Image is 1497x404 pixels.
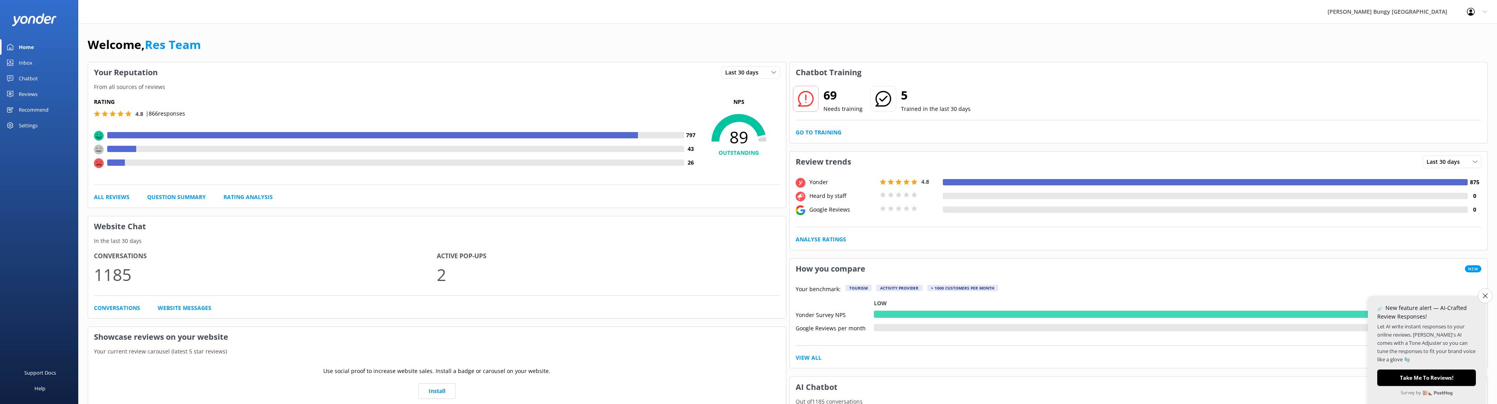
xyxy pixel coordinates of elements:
[807,205,878,214] div: Google Reviews
[418,383,456,399] a: Install
[88,327,786,347] h3: Showcase reviews on your website
[725,68,763,77] span: Last 30 days
[88,83,786,91] p: From all sources of reviews
[147,193,206,201] a: Question Summary
[876,285,922,291] div: Activity Provider
[1427,158,1465,166] span: Last 30 days
[94,304,140,312] a: Conversations
[823,86,863,105] h2: 69
[796,353,821,362] a: View All
[1468,192,1481,200] h4: 0
[88,62,164,83] h3: Your Reputation
[796,324,874,331] div: Google Reviews per month
[1468,205,1481,214] h4: 0
[901,86,971,105] h2: 5
[698,98,780,106] p: NPS
[94,261,437,288] p: 1185
[684,145,698,153] h4: 43
[796,235,846,244] a: Analyse Ratings
[19,86,38,102] div: Reviews
[88,35,201,54] h1: Welcome,
[145,36,201,53] a: Res Team
[323,367,550,375] p: Use social proof to increase website sales. Install a badge or carousel on your website.
[921,178,929,185] span: 4.8
[88,216,786,237] h3: Website Chat
[158,304,211,312] a: Website Messages
[19,55,32,71] div: Inbox
[807,178,878,187] div: Yonder
[12,13,57,26] img: yonder-white-logo.png
[19,102,49,118] div: Recommend
[684,158,698,167] h4: 26
[94,251,437,261] h4: Conversations
[684,131,698,139] h4: 797
[135,110,143,118] span: 4.8
[790,259,871,279] h3: How you compare
[24,365,56,380] div: Support Docs
[796,285,841,294] p: Your benchmark:
[796,128,841,137] a: Go to Training
[796,311,874,318] div: Yonder Survey NPS
[88,237,786,245] p: In the last 30 days
[874,299,887,308] p: Low
[19,118,38,133] div: Settings
[146,109,185,118] p: | 866 responses
[927,285,998,291] div: > 1000 customers per month
[901,105,971,113] p: Trained in the last 30 days
[94,98,698,106] h5: Rating
[19,71,38,86] div: Chatbot
[437,261,780,288] p: 2
[94,193,130,201] a: All Reviews
[1468,178,1481,187] h4: 875
[807,192,878,200] div: Heard by staff
[19,39,34,55] div: Home
[698,149,780,157] h4: OUTSTANDING
[790,152,857,172] h3: Review trends
[34,380,45,396] div: Help
[790,62,867,83] h3: Chatbot Training
[790,377,843,397] h3: AI Chatbot
[223,193,273,201] a: Rating Analysis
[1465,265,1481,272] span: New
[88,347,786,356] p: Your current review carousel (latest 5 star reviews)
[437,251,780,261] h4: Active Pop-ups
[823,105,863,113] p: Needs training
[698,127,780,147] span: 89
[845,285,872,291] div: Tourism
